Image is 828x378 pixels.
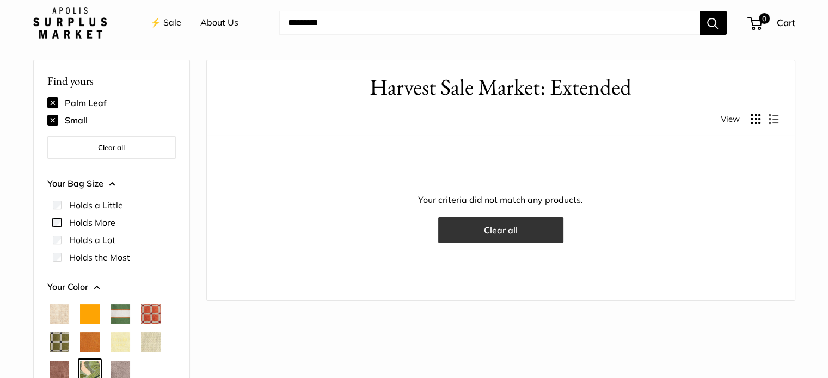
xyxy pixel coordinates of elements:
[111,332,130,352] button: Daisy
[69,251,130,264] label: Holds the Most
[223,71,778,103] h1: Harvest Sale Market: Extended
[749,14,795,32] a: 0 Cart
[150,15,181,31] a: ⚡️ Sale
[758,13,769,24] span: 0
[80,304,100,324] button: Orange
[438,217,563,243] button: Clear all
[50,332,69,352] button: Chenille Window Sage
[751,114,760,124] button: Display products as grid
[47,176,176,192] button: Your Bag Size
[47,111,176,129] div: Small
[47,279,176,295] button: Your Color
[69,199,123,212] label: Holds a Little
[111,304,130,324] button: Court Green
[69,216,115,229] label: Holds More
[207,192,795,208] p: Your criteria did not match any products.
[200,15,238,31] a: About Us
[47,70,176,91] p: Find yours
[279,11,700,35] input: Search...
[769,114,778,124] button: Display products as list
[47,136,176,159] button: Clear all
[50,304,69,324] button: Natural
[700,11,727,35] button: Search
[47,94,176,111] div: Palm Leaf
[141,332,161,352] button: Mint Sorbet
[80,332,100,352] button: Cognac
[721,111,740,127] span: View
[777,17,795,28] span: Cart
[141,304,161,324] button: Chenille Window Brick
[69,233,115,246] label: Holds a Lot
[33,7,107,39] img: Apolis: Surplus Market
